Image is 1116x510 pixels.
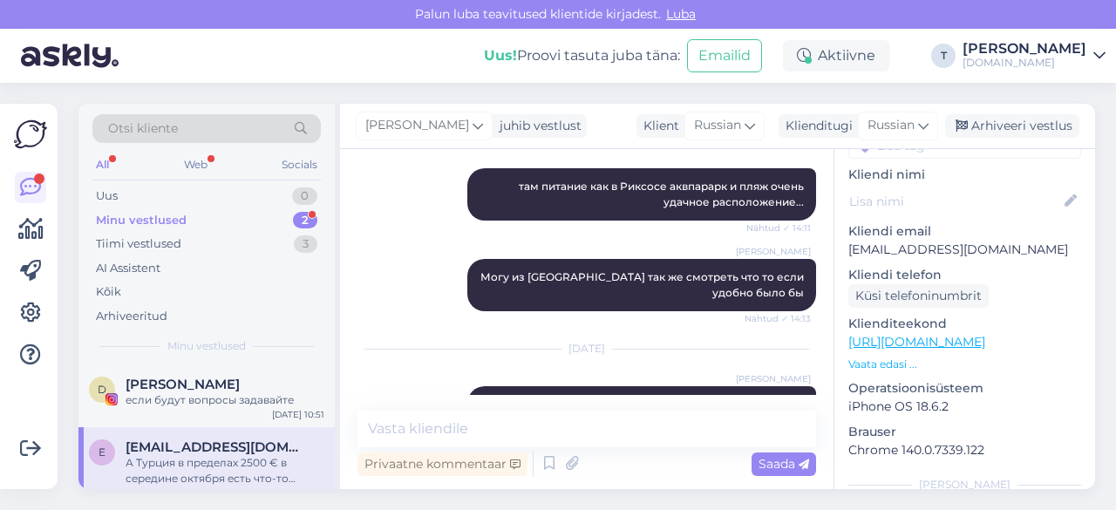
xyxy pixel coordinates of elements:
[848,477,1081,493] div: [PERSON_NAME]
[180,153,211,176] div: Web
[736,372,811,385] span: [PERSON_NAME]
[357,452,527,476] div: Privaatne kommentaar
[848,423,1081,441] p: Brauser
[96,187,118,205] div: Uus
[126,377,240,392] span: Diana Maistruk
[493,117,582,135] div: juhib vestlust
[848,357,1081,372] p: Vaata edasi ...
[294,235,317,253] div: 3
[278,153,321,176] div: Socials
[945,114,1079,138] div: Arhiveeri vestlus
[848,284,989,308] div: Küsi telefoninumbrit
[292,187,317,205] div: 0
[736,245,811,258] span: [PERSON_NAME]
[293,212,317,229] div: 2
[96,283,121,301] div: Kõik
[96,212,187,229] div: Minu vestlused
[848,241,1081,259] p: [EMAIL_ADDRESS][DOMAIN_NAME]
[365,116,469,135] span: [PERSON_NAME]
[14,118,47,151] img: Askly Logo
[98,383,106,396] span: D
[661,6,701,22] span: Luba
[687,39,762,72] button: Emailid
[108,119,178,138] span: Otsi kliente
[519,180,806,208] span: там питание как в Риксосе аквпарарк и пляж очень удачное расположение...
[848,334,985,350] a: [URL][DOMAIN_NAME]
[745,312,811,325] span: Nähtud ✓ 14:13
[167,338,246,354] span: Minu vestlused
[963,42,1086,56] div: [PERSON_NAME]
[694,116,741,135] span: Russian
[848,266,1081,284] p: Kliendi telefon
[745,221,811,235] span: Nähtud ✓ 14:11
[848,379,1081,398] p: Operatsioonisüsteem
[931,44,956,68] div: T
[636,117,679,135] div: Klient
[963,56,1086,70] div: [DOMAIN_NAME]
[357,341,816,357] div: [DATE]
[848,166,1081,184] p: Kliendi nimi
[868,116,915,135] span: Russian
[92,153,112,176] div: All
[99,445,105,459] span: E
[126,455,324,486] div: А Турция в пределах 2500 € в середине октября есть что-то хорошее? У нас друзья были в Selectum F...
[783,40,889,71] div: Aktiivne
[480,270,806,299] span: Могу из [GEOGRAPHIC_DATA] так же смотреть что то если удобно было бы
[126,392,324,408] div: если будут вопросы задавайте
[779,117,853,135] div: Klienditugi
[848,398,1081,416] p: iPhone OS 18.6.2
[484,47,517,64] b: Uus!
[848,441,1081,459] p: Chrome 140.0.7339.122
[96,235,181,253] div: Tiimi vestlused
[759,456,809,472] span: Saada
[484,45,680,66] div: Proovi tasuta juba täna:
[848,222,1081,241] p: Kliendi email
[126,439,307,455] span: EvgeniyaEseniya2018@gmail.com
[849,192,1061,211] input: Lisa nimi
[96,308,167,325] div: Arhiveeritud
[270,486,324,500] div: [DATE] 20:18
[272,408,324,421] div: [DATE] 10:51
[848,315,1081,333] p: Klienditeekond
[96,260,160,277] div: AI Assistent
[963,42,1106,70] a: [PERSON_NAME][DOMAIN_NAME]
